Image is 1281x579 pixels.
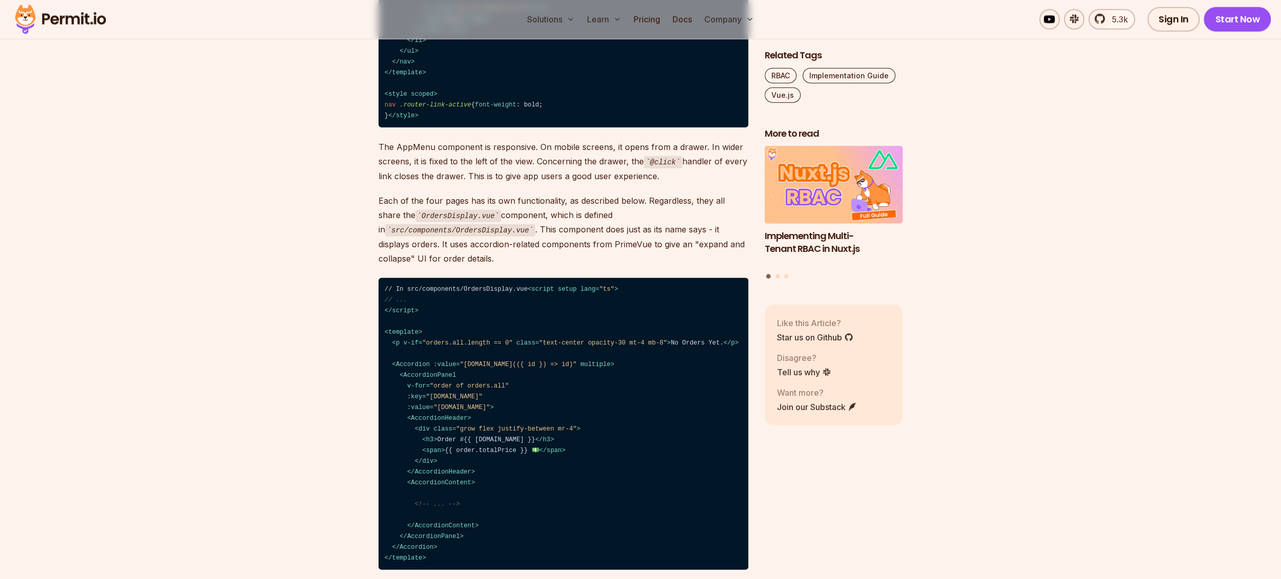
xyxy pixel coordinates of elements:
span: h3 [543,436,551,443]
a: RBAC [765,68,796,83]
span: "ts" [599,286,614,293]
span: h3 [426,436,434,443]
span: </ > [392,544,437,551]
span: class [516,339,535,347]
span: "grow flex justify-between mr-4" [456,425,576,433]
span: < = > [528,286,618,293]
span: :key [407,393,422,400]
code: OrdersDisplay.vue [415,210,501,222]
a: Pricing [629,9,664,30]
p: Like this Article? [777,317,853,329]
span: </ > [385,554,426,562]
span: < = > [415,425,581,433]
span: </ > [385,307,418,314]
span: div [418,425,430,433]
a: Start Now [1204,7,1271,32]
span: div [422,458,433,465]
span: "[DOMAIN_NAME]" [426,393,482,400]
span: style [388,91,407,98]
span: < = = > [392,339,670,347]
span: ul [407,48,415,55]
span: </ > [407,468,475,476]
span: li [415,37,423,44]
span: </ > [400,48,418,55]
span: < = = = > [385,372,509,411]
span: { : bold; } [385,101,543,119]
a: Join our Substack [777,401,857,413]
span: Accordion [400,544,433,551]
a: Docs [668,9,696,30]
span: v-for [407,382,426,390]
code: // In src/components/OrdersDisplay.vue No Orders Yet. Order #{{ [DOMAIN_NAME] }} {{ order.totalPr... [379,278,748,570]
span: <!-- ... --> [415,501,460,508]
span: multiple [580,361,611,368]
span: style [396,112,415,119]
span: script [531,286,554,293]
div: Posts [765,146,903,281]
a: Sign In [1147,7,1200,32]
span: span [426,447,441,454]
button: Go to slide 2 [775,274,780,278]
img: Implementing Multi-Tenant RBAC in Nuxt.js [765,146,903,224]
span: < > [407,415,471,422]
p: Want more? [777,387,857,399]
span: "[DOMAIN_NAME](({ id }) => id)" [460,361,577,368]
span: </ > [388,112,418,119]
button: Company [700,9,758,30]
span: script [392,307,414,314]
span: </ > [539,447,565,454]
span: </ > [415,458,437,465]
img: Permit logo [10,2,111,37]
span: nav [385,101,396,109]
span: < > [385,91,437,98]
span: :value [407,404,430,411]
span: < > [422,436,437,443]
span: lang [580,286,595,293]
a: Vue.js [765,88,801,103]
span: v-if [404,339,418,347]
span: </ > [400,533,464,540]
span: AccordionPanel [407,533,460,540]
span: "order of orders.all" [430,382,509,390]
h2: Related Tags [765,49,903,62]
span: "orders.all.length == 0" [422,339,512,347]
a: 5.3k [1088,9,1135,30]
code: src/components/OrdersDisplay.vue [385,224,536,237]
span: </ > [723,339,738,347]
h2: More to read [765,127,903,140]
span: AccordionHeader [411,415,467,422]
button: Go to slide 3 [784,274,788,278]
span: </ > [535,436,554,443]
span: p [396,339,400,347]
a: Star us on Github [777,331,853,344]
span: template [388,329,418,336]
a: Tell us why [777,366,831,378]
span: </ > [407,37,426,44]
span: < > [422,447,445,454]
span: AccordionContent [411,479,471,486]
span: setup [558,286,577,293]
span: .router-link-active [400,101,471,109]
span: 5.3k [1106,13,1128,26]
button: Go to slide 1 [766,274,771,279]
span: scoped [411,91,433,98]
span: :value [433,361,456,368]
a: Implementing Multi-Tenant RBAC in Nuxt.jsImplementing Multi-Tenant RBAC in Nuxt.js [765,146,903,268]
span: Accordion [396,361,430,368]
p: Each of the four pages has its own functionality, as described below. Regardless, they all share ... [379,194,748,266]
span: font-weight [475,101,516,109]
span: // ... [385,296,407,304]
span: class [433,425,452,433]
a: Implementation Guide [803,68,895,83]
span: </ > [407,522,479,529]
span: < > [407,479,475,486]
span: AccordionPanel [404,372,456,379]
span: "[DOMAIN_NAME]" [433,404,490,411]
span: </ > [385,69,426,76]
li: 1 of 3 [765,146,903,268]
button: Solutions [523,9,579,30]
p: The AppMenu component is responsive. On mobile screens, it opens from a drawer. In wider screens,... [379,140,748,183]
span: nav [400,58,411,66]
button: Learn [583,9,625,30]
h3: Implementing Multi-Tenant RBAC in Nuxt.js [765,230,903,255]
